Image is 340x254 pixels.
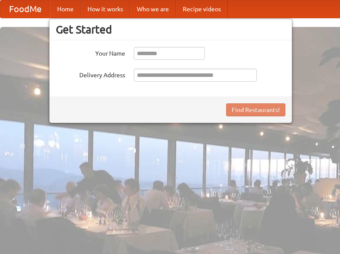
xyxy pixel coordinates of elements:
[81,0,130,18] a: How it works
[130,0,176,18] a: Who we are
[50,0,81,18] a: Home
[0,0,50,18] a: FoodMe
[56,69,125,79] label: Delivery Address
[176,0,228,18] a: Recipe videos
[226,103,285,116] button: Find Restaurants!
[56,47,125,58] label: Your Name
[56,23,285,36] h3: Get Started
